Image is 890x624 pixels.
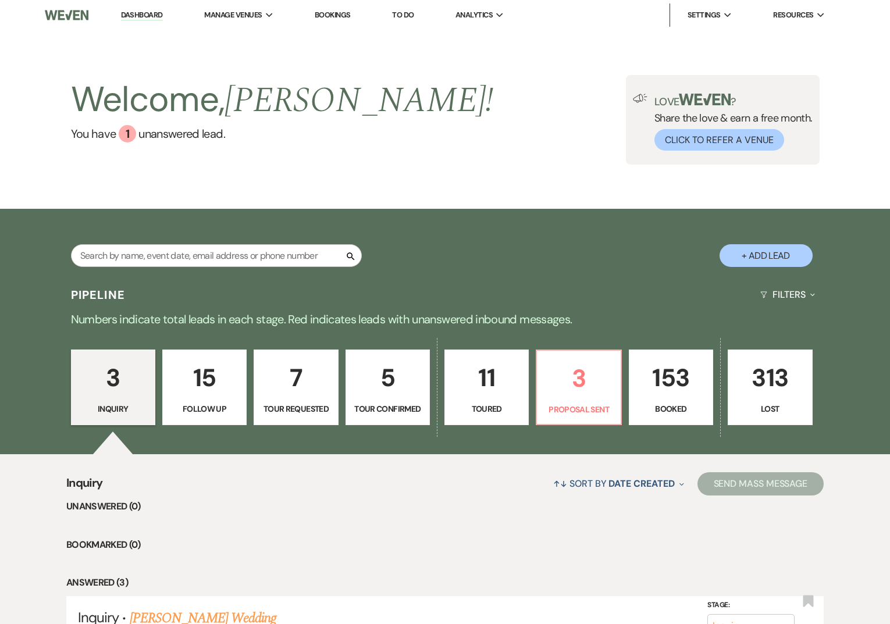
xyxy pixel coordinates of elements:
[71,350,155,425] a: 3Inquiry
[66,499,824,514] li: Unanswered (0)
[654,94,813,107] p: Love ?
[71,75,494,125] h2: Welcome,
[353,358,422,397] p: 5
[162,350,247,425] a: 15Follow Up
[773,9,813,21] span: Resources
[697,472,824,495] button: Send Mass Message
[119,125,136,142] div: 1
[636,402,706,415] p: Booked
[679,94,731,105] img: weven-logo-green.svg
[170,402,239,415] p: Follow Up
[261,358,330,397] p: 7
[66,474,103,499] span: Inquiry
[536,350,621,425] a: 3Proposal Sent
[707,599,795,612] label: Stage:
[720,244,813,267] button: + Add Lead
[204,9,262,21] span: Manage Venues
[71,287,126,303] h3: Pipeline
[654,129,784,151] button: Click to Refer a Venue
[452,402,521,415] p: Toured
[225,74,493,127] span: [PERSON_NAME] !
[633,94,647,103] img: loud-speaker-illustration.svg
[728,350,812,425] a: 313Lost
[79,402,148,415] p: Inquiry
[71,244,362,267] input: Search by name, event date, email address or phone number
[756,279,819,310] button: Filters
[444,350,529,425] a: 11Toured
[66,537,824,552] li: Bookmarked (0)
[45,3,88,27] img: Weven Logo
[553,477,567,490] span: ↑↓
[549,468,688,499] button: Sort By Date Created
[636,358,706,397] p: 153
[735,402,804,415] p: Lost
[455,9,493,21] span: Analytics
[121,10,163,21] a: Dashboard
[346,350,430,425] a: 5Tour Confirmed
[688,9,721,21] span: Settings
[544,359,613,398] p: 3
[544,403,613,416] p: Proposal Sent
[315,10,351,20] a: Bookings
[392,10,414,20] a: To Do
[26,310,864,329] p: Numbers indicate total leads in each stage. Red indicates leads with unanswered inbound messages.
[254,350,338,425] a: 7Tour Requested
[647,94,813,151] div: Share the love & earn a free month.
[79,358,148,397] p: 3
[66,575,824,590] li: Answered (3)
[452,358,521,397] p: 11
[353,402,422,415] p: Tour Confirmed
[71,125,494,142] a: You have 1 unanswered lead.
[735,358,804,397] p: 313
[608,477,674,490] span: Date Created
[261,402,330,415] p: Tour Requested
[170,358,239,397] p: 15
[629,350,713,425] a: 153Booked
